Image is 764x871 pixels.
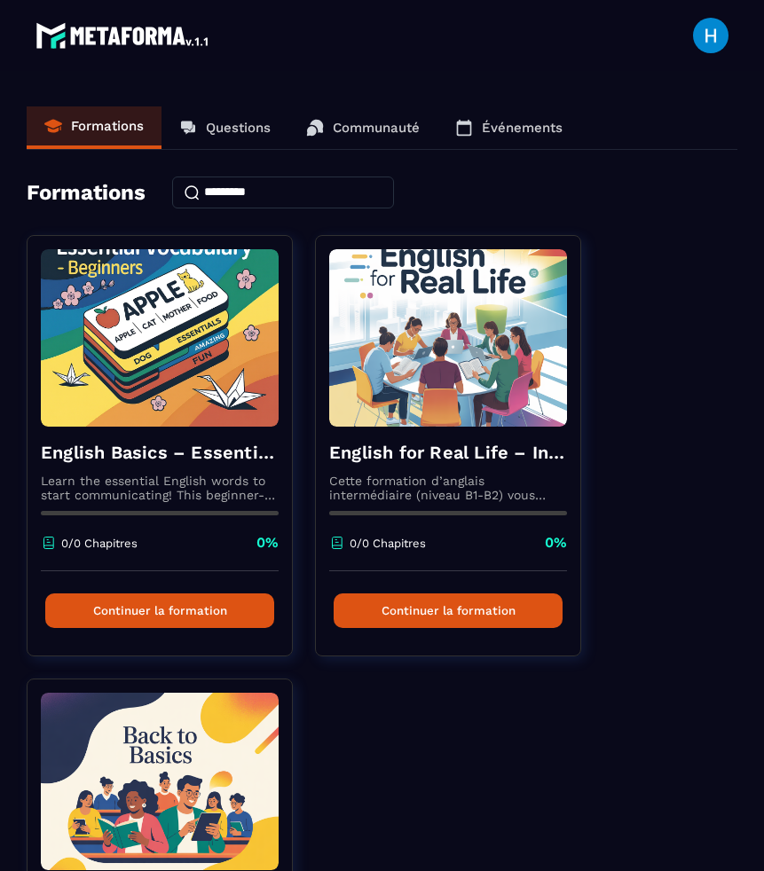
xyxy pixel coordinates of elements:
p: Learn the essential English words to start communicating! This beginner-friendly course will help... [41,474,279,502]
a: formation-backgroundEnglish for Real Life – Intermediate LevelCette formation d’anglais intermédi... [315,235,603,679]
p: Formations [71,118,144,134]
p: Questions [206,120,271,136]
a: Événements [437,106,580,149]
a: Questions [161,106,288,149]
a: Communauté [288,106,437,149]
h4: English Basics – Essential Vocabulary for Beginners [41,440,279,465]
button: Continuer la formation [334,593,563,628]
a: Formations [27,106,161,149]
p: Cette formation d’anglais intermédiaire (niveau B1-B2) vous aidera à renforcer votre grammaire, e... [329,474,567,502]
img: formation-background [41,693,279,870]
p: Communauté [333,120,420,136]
p: 0% [256,533,279,553]
button: Continuer la formation [45,593,274,628]
p: 0/0 Chapitres [350,537,426,550]
h4: Formations [27,180,146,205]
p: 0/0 Chapitres [61,537,138,550]
img: logo [35,18,211,53]
h4: English for Real Life – Intermediate Level [329,440,567,465]
img: formation-background [329,249,567,427]
a: formation-backgroundEnglish Basics – Essential Vocabulary for BeginnersLearn the essential Englis... [27,235,315,679]
p: Événements [482,120,563,136]
p: 0% [545,533,567,553]
img: formation-background [41,249,279,427]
